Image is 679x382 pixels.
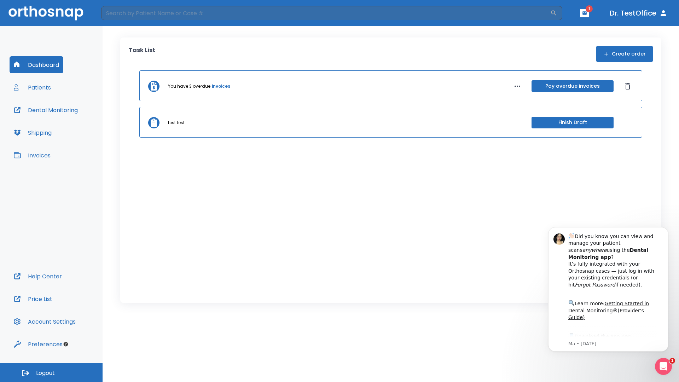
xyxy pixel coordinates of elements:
[10,313,80,330] button: Account Settings
[532,80,614,92] button: Pay overdue invoices
[10,102,82,118] button: Dental Monitoring
[10,56,63,73] button: Dashboard
[669,358,675,364] span: 1
[622,81,633,92] button: Dismiss
[596,46,653,62] button: Create order
[31,115,120,151] div: Download the app: | ​ Let us know if you need help getting started!
[63,341,69,347] div: Tooltip anchor
[101,6,550,20] input: Search by Patient Name or Case #
[10,79,55,96] button: Patients
[10,290,57,307] button: Price List
[36,369,55,377] span: Logout
[10,336,67,353] button: Preferences
[31,124,120,131] p: Message from Ma, sent 4w ago
[586,5,593,12] span: 1
[10,124,56,141] button: Shipping
[168,83,210,89] p: You have 3 overdue
[129,46,155,62] p: Task List
[10,147,55,164] button: Invoices
[212,83,230,89] a: invoices
[168,120,185,126] p: test test
[10,268,66,285] button: Help Center
[655,358,672,375] iframe: Intercom live chat
[607,7,671,19] button: Dr. TestOffice
[120,15,126,21] button: Dismiss notification
[532,117,614,128] button: Finish Draft
[538,216,679,363] iframe: Intercom notifications message
[8,6,83,20] img: Orthosnap
[31,117,94,130] a: App Store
